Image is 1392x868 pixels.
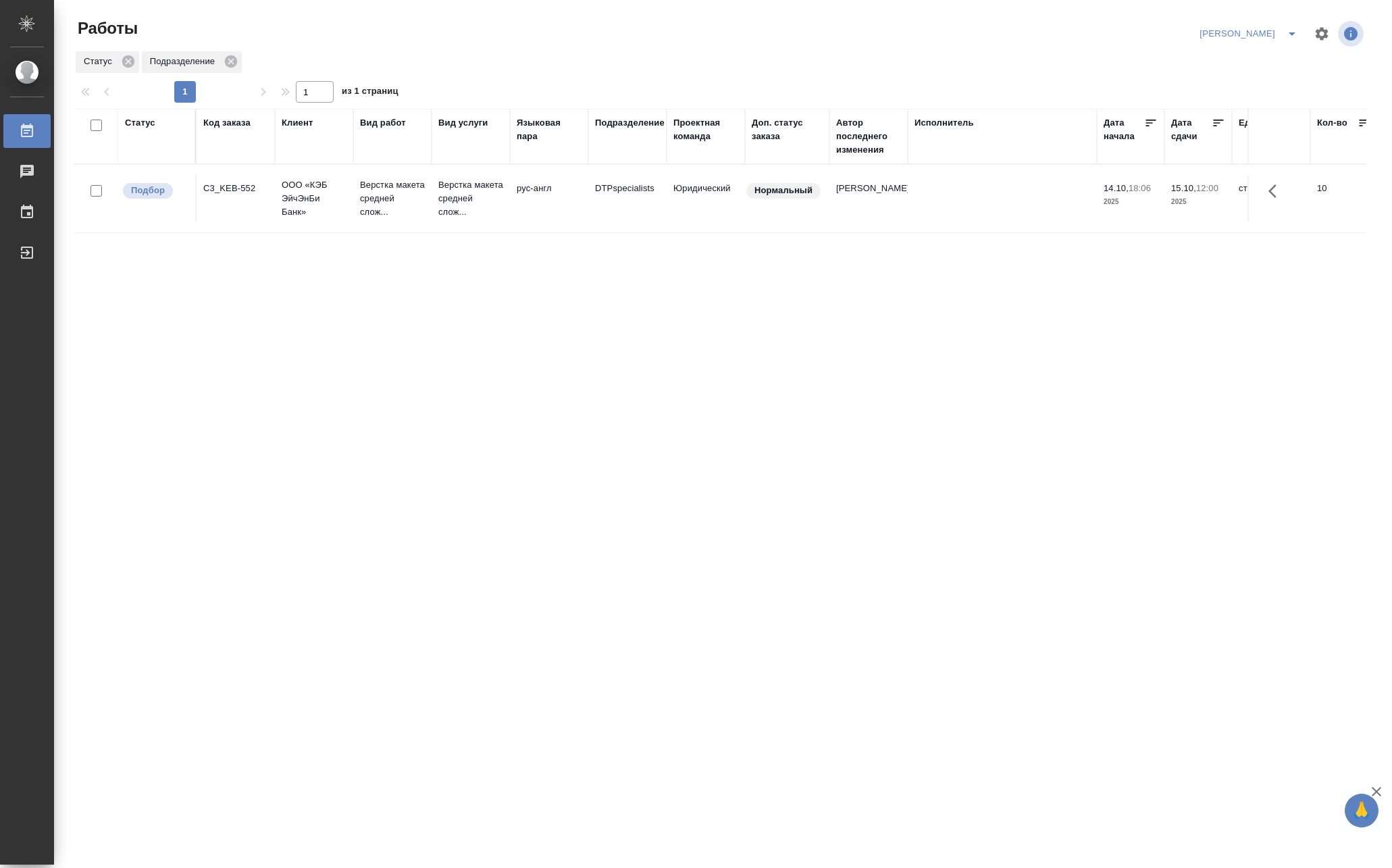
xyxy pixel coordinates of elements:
[510,175,588,222] td: рус-англ
[282,116,313,130] div: Клиент
[588,175,667,222] td: DTPspecialists
[754,184,813,197] p: Нормальный
[438,116,488,130] div: Вид услуги
[360,116,406,130] div: Вид работ
[125,116,155,130] div: Статус
[1310,175,1378,222] td: 10
[1104,116,1144,143] div: Дата начала
[517,116,582,143] div: Языковая пара
[1338,21,1366,47] span: Посмотреть информацию
[1171,183,1196,193] p: 15.10,
[1171,195,1225,209] p: 2025
[1317,116,1347,130] div: Кол-во
[1104,183,1129,193] p: 14.10,
[360,178,425,219] p: Верстка макета средней слож...
[131,184,165,197] p: Подбор
[438,178,503,219] p: Верстка макета средней слож...
[1260,175,1293,207] button: Здесь прячутся важные кнопки
[342,83,398,103] span: из 1 страниц
[142,51,242,73] div: Подразделение
[1196,183,1218,193] p: 12:00
[1171,116,1212,143] div: Дата сдачи
[1104,195,1158,209] p: 2025
[1129,183,1151,193] p: 18:06
[1306,18,1338,50] span: Настроить таблицу
[74,18,138,39] span: Работы
[914,116,974,130] div: Исполнитель
[1345,794,1378,827] button: 🙏
[203,182,268,195] div: C3_KEB-552
[673,116,738,143] div: Проектная команда
[282,178,346,219] p: ООО «КЭБ ЭйчЭнБи Банк»
[1239,116,1272,130] div: Ед. изм
[752,116,823,143] div: Доп. статус заказа
[150,55,220,68] p: Подразделение
[76,51,139,73] div: Статус
[829,175,908,222] td: [PERSON_NAME]
[1196,23,1306,45] div: split button
[836,116,901,157] div: Автор последнего изменения
[1350,796,1373,825] span: 🙏
[595,116,665,130] div: Подразделение
[203,116,251,130] div: Код заказа
[84,55,117,68] p: Статус
[667,175,745,222] td: Юридический
[122,182,188,200] div: Можно подбирать исполнителей
[1232,175,1310,222] td: страница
